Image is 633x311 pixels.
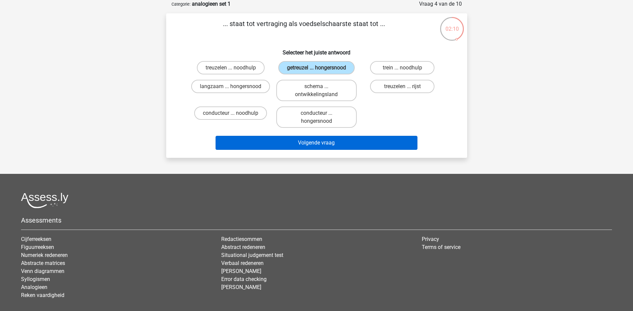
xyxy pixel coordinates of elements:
[221,260,264,266] a: Verbaal redeneren
[21,216,612,224] h5: Assessments
[422,244,460,250] a: Terms of service
[370,61,434,74] label: trein ... noodhulp
[21,292,64,298] a: Reken vaardigheid
[221,268,261,274] a: [PERSON_NAME]
[172,2,191,7] small: Categorie:
[21,276,50,282] a: Syllogismen
[177,44,456,56] h6: Selecteer het juiste antwoord
[221,276,267,282] a: Error data checking
[21,284,47,290] a: Analogieen
[192,1,231,7] strong: analogieen set 1
[276,106,357,128] label: conducteur ... hongersnood
[197,61,265,74] label: treuzelen ... noodhulp
[21,236,51,242] a: Cijferreeksen
[439,16,464,33] div: 02:10
[221,284,261,290] a: [PERSON_NAME]
[221,236,262,242] a: Redactiesommen
[194,106,267,120] label: conducteur ... noodhulp
[177,19,431,39] p: ... staat tot vertraging als voedselschaarste staat tot ...
[21,260,65,266] a: Abstracte matrices
[21,244,54,250] a: Figuurreeksen
[21,252,68,258] a: Numeriek redeneren
[21,268,64,274] a: Venn diagrammen
[21,193,68,208] img: Assessly logo
[278,61,355,74] label: getreuzel ... hongersnood
[370,80,434,93] label: treuzelen ... rijst
[221,252,283,258] a: Situational judgement test
[216,136,417,150] button: Volgende vraag
[276,80,357,101] label: schema ... ontwikkelingsland
[422,236,439,242] a: Privacy
[191,80,270,93] label: langzaam ... hongersnood
[221,244,265,250] a: Abstract redeneren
